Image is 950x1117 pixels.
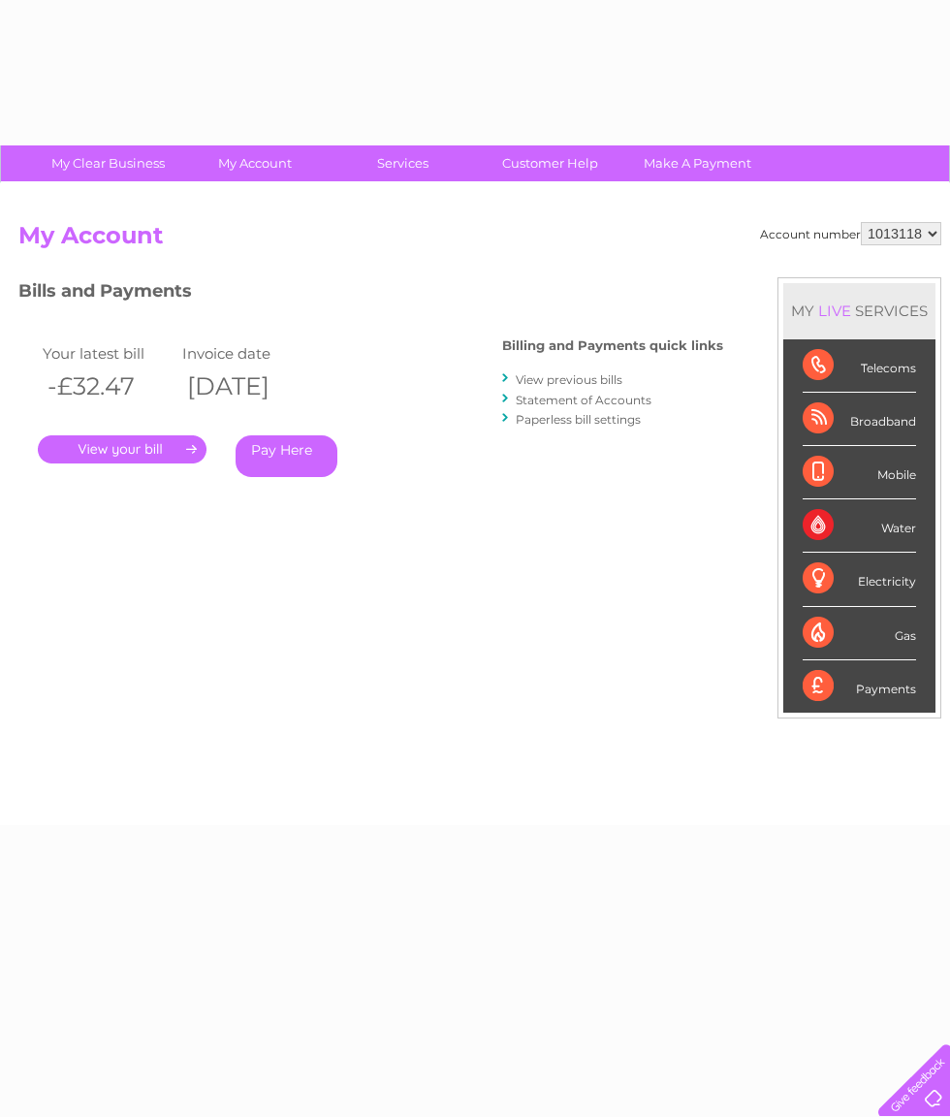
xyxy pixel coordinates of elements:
[814,302,855,320] div: LIVE
[28,145,188,181] a: My Clear Business
[236,435,337,477] a: Pay Here
[803,393,916,446] div: Broadband
[516,393,651,407] a: Statement of Accounts
[38,340,177,367] td: Your latest bill
[502,338,723,353] h4: Billing and Payments quick links
[177,367,317,406] th: [DATE]
[803,446,916,499] div: Mobile
[18,222,941,259] h2: My Account
[783,283,935,338] div: MY SERVICES
[516,412,641,427] a: Paperless bill settings
[38,367,177,406] th: -£32.47
[177,340,317,367] td: Invoice date
[175,145,335,181] a: My Account
[803,553,916,606] div: Electricity
[803,660,916,713] div: Payments
[323,145,483,181] a: Services
[803,607,916,660] div: Gas
[38,435,206,463] a: .
[803,339,916,393] div: Telecoms
[18,277,723,311] h3: Bills and Payments
[760,222,941,245] div: Account number
[617,145,777,181] a: Make A Payment
[803,499,916,553] div: Water
[470,145,630,181] a: Customer Help
[516,372,622,387] a: View previous bills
